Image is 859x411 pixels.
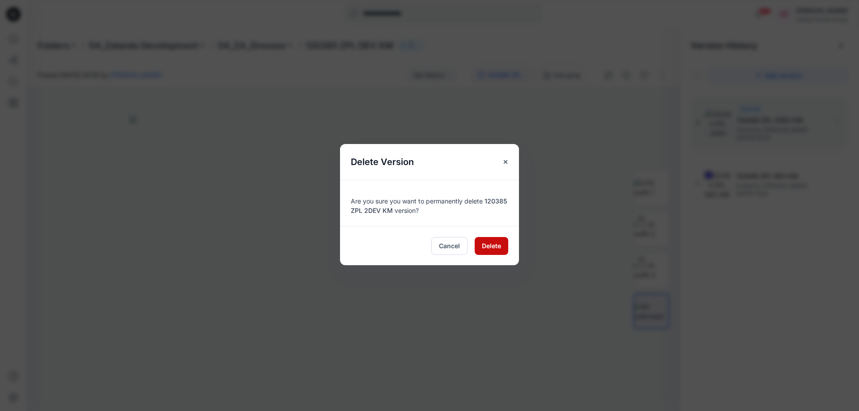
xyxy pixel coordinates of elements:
[475,237,508,255] button: Delete
[431,237,468,255] button: Cancel
[439,241,460,250] span: Cancel
[498,154,514,170] button: Close
[351,191,508,215] div: Are you sure you want to permanently delete version?
[340,144,425,180] h5: Delete Version
[482,241,501,250] span: Delete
